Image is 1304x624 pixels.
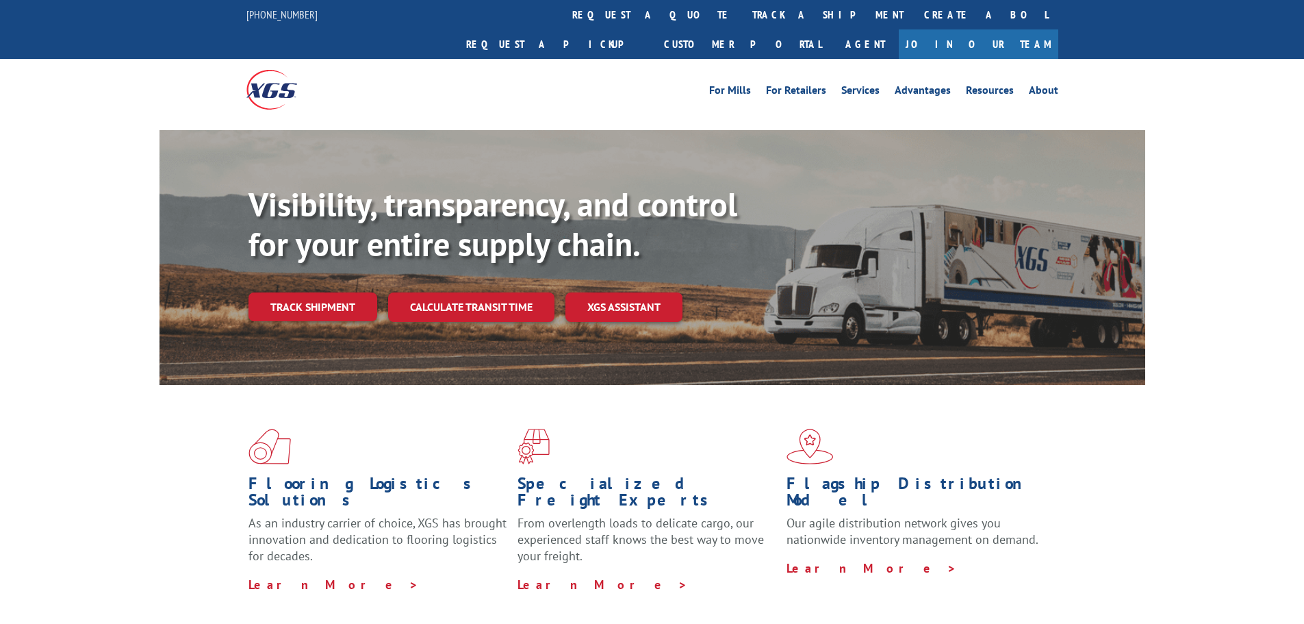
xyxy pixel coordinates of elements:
a: For Retailers [766,85,826,100]
a: Advantages [895,85,951,100]
b: Visibility, transparency, and control for your entire supply chain. [248,183,737,265]
a: Learn More > [517,577,688,592]
a: Join Our Team [899,29,1058,59]
a: Customer Portal [654,29,832,59]
a: Learn More > [248,577,419,592]
a: About [1029,85,1058,100]
a: Track shipment [248,292,377,321]
a: Calculate transit time [388,292,554,322]
a: XGS ASSISTANT [565,292,682,322]
a: [PHONE_NUMBER] [246,8,318,21]
img: xgs-icon-focused-on-flooring-red [517,429,550,464]
h1: Specialized Freight Experts [517,475,776,515]
a: Request a pickup [456,29,654,59]
p: From overlength loads to delicate cargo, our experienced staff knows the best way to move your fr... [517,515,776,576]
h1: Flooring Logistics Solutions [248,475,507,515]
a: Learn More > [787,560,957,576]
a: Agent [832,29,899,59]
img: xgs-icon-total-supply-chain-intelligence-red [248,429,291,464]
h1: Flagship Distribution Model [787,475,1045,515]
img: xgs-icon-flagship-distribution-model-red [787,429,834,464]
a: Resources [966,85,1014,100]
a: Services [841,85,880,100]
span: Our agile distribution network gives you nationwide inventory management on demand. [787,515,1038,547]
a: For Mills [709,85,751,100]
span: As an industry carrier of choice, XGS has brought innovation and dedication to flooring logistics... [248,515,507,564]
